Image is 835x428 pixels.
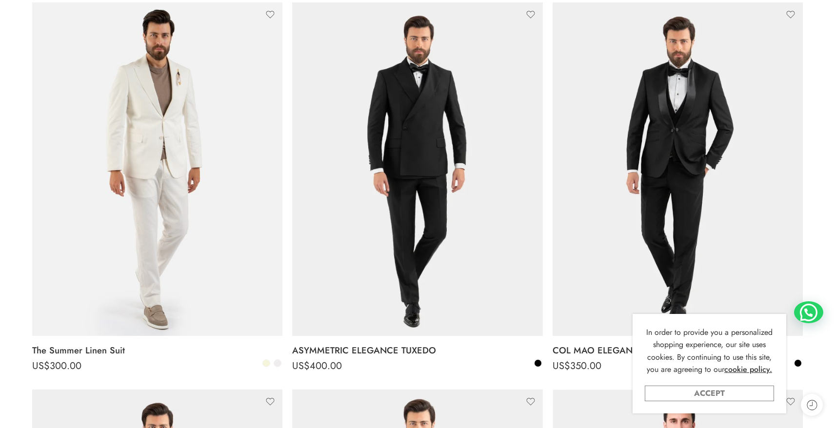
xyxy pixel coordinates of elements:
[292,341,542,360] a: ASYMMETRIC ELEGANCE TUXEDO
[32,341,282,360] a: The Summer Linen Suit
[724,363,772,376] a: cookie policy.
[262,359,271,368] a: Beige
[32,359,81,373] bdi: 300.00
[292,359,342,373] bdi: 400.00
[645,386,774,401] a: Accept
[534,359,542,368] a: Black
[553,359,570,373] span: US$
[553,359,601,373] bdi: 350.00
[292,359,310,373] span: US$
[646,327,773,375] span: In order to provide you a personalized shopping experience, our site uses cookies. By continuing ...
[553,341,803,360] a: COL MAO ELEGANT SUIT
[32,359,50,373] span: US$
[273,359,282,368] a: Off-White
